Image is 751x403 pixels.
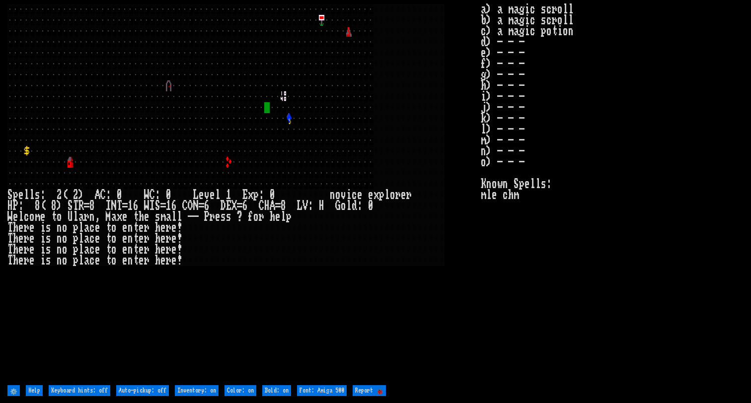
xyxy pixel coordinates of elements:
div: t [106,222,111,233]
div: o [111,222,117,233]
div: : [155,190,160,201]
div: r [84,211,89,222]
div: W [144,190,150,201]
div: c [24,211,29,222]
div: l [346,201,352,211]
div: e [18,190,24,201]
div: e [139,244,144,255]
div: G [335,201,341,211]
div: ? [237,211,242,222]
div: e [160,233,166,244]
div: e [95,244,100,255]
div: A [270,201,275,211]
div: n [128,244,133,255]
div: o [111,233,117,244]
div: 6 [204,201,210,211]
div: n [128,233,133,244]
div: A [95,190,100,201]
div: e [18,244,24,255]
div: t [106,244,111,255]
div: C [150,190,155,201]
div: 8 [51,201,57,211]
div: o [253,211,259,222]
div: e [139,233,144,244]
div: c [352,190,357,201]
div: e [40,211,46,222]
div: l [18,211,24,222]
div: e [210,190,215,201]
div: l [384,190,390,201]
div: e [29,222,35,233]
div: t [106,255,111,266]
div: 6 [171,201,177,211]
div: p [73,222,78,233]
div: T [7,233,13,244]
div: t [133,255,139,266]
div: p [73,244,78,255]
div: ( [62,190,68,201]
div: m [35,211,40,222]
div: o [62,244,68,255]
div: , [95,211,100,222]
div: - [188,211,193,222]
div: 2 [73,190,78,201]
div: n [330,190,335,201]
div: p [379,190,384,201]
div: p [13,190,18,201]
div: X [231,201,237,211]
div: e [357,190,363,201]
div: e [95,255,100,266]
div: s [35,190,40,201]
div: W [144,201,150,211]
div: e [139,222,144,233]
div: r [24,255,29,266]
div: H [319,201,324,211]
div: P [13,201,18,211]
div: T [73,201,78,211]
div: s [46,255,51,266]
div: r [144,222,150,233]
div: e [368,190,374,201]
div: r [24,244,29,255]
div: e [144,211,150,222]
div: o [62,233,68,244]
div: e [122,233,128,244]
div: x [374,190,379,201]
div: 8 [281,201,286,211]
div: o [57,211,62,222]
div: e [275,211,281,222]
div: 8 [89,201,95,211]
input: Keyboard hints: off [49,385,110,396]
div: D [221,201,226,211]
div: o [341,201,346,211]
div: T [7,244,13,255]
input: Color: on [225,385,256,396]
div: h [155,222,160,233]
div: e [29,244,35,255]
div: t [133,222,139,233]
div: r [210,211,215,222]
div: ) [57,201,62,211]
input: ⚙️ [7,385,20,396]
div: i [40,222,46,233]
div: l [78,233,84,244]
div: N [111,201,117,211]
div: H [7,201,13,211]
div: r [166,222,171,233]
div: e [13,211,18,222]
div: P [204,211,210,222]
div: s [46,233,51,244]
div: h [13,233,18,244]
div: ) [78,190,84,201]
div: e [171,255,177,266]
div: 0 [270,190,275,201]
div: 6 [242,201,248,211]
div: E [242,190,248,201]
div: x [117,211,122,222]
div: h [270,211,275,222]
div: i [40,244,46,255]
div: = [84,201,89,211]
div: H [264,201,270,211]
div: p [286,211,292,222]
div: i [346,190,352,201]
